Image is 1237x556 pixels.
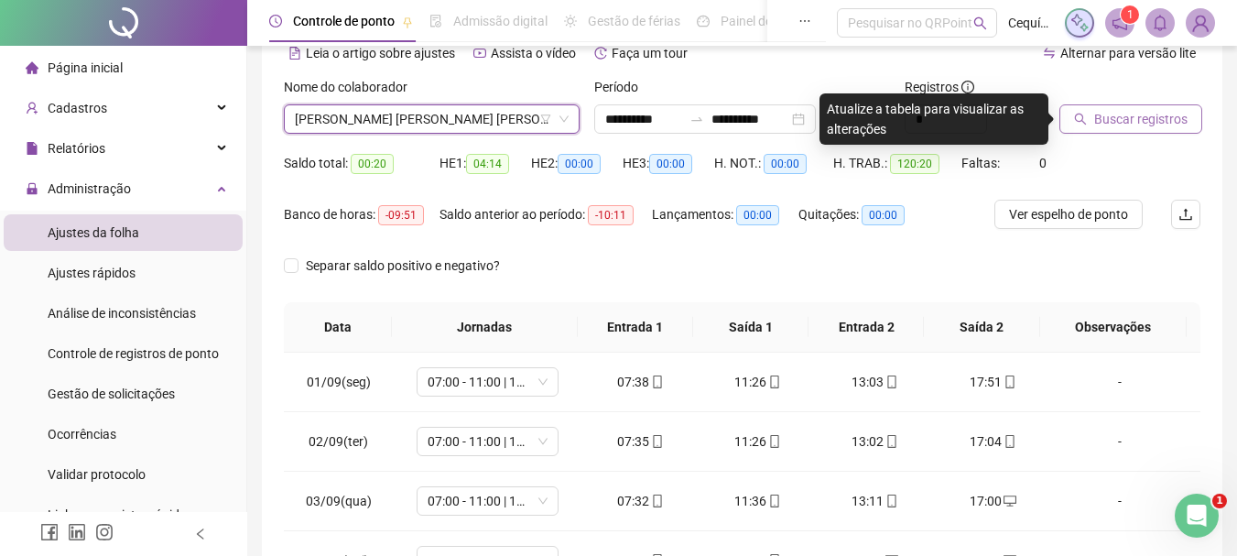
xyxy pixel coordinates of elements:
div: 07:32 [597,491,685,511]
span: 07:00 - 11:00 | 13:00 - 17:00 [428,368,548,396]
span: 07:00 - 11:00 | 13:00 - 17:00 [428,487,548,515]
span: 01/09(seg) [307,375,371,389]
span: Ocorrências [48,427,116,442]
span: history [594,47,607,60]
span: 1 [1127,8,1134,21]
span: file [26,142,38,155]
div: - [1066,372,1174,392]
span: bell [1152,15,1168,31]
span: Página inicial [48,60,123,75]
div: 07:35 [597,431,685,452]
span: mobile [1002,376,1016,388]
sup: 1 [1121,5,1139,24]
div: Atualize a tabela para visualizar as alterações [819,93,1048,145]
span: Ajustes da folha [48,225,139,240]
div: H. NOT.: [714,153,833,174]
span: filter [540,114,551,125]
span: 00:20 [351,154,394,174]
span: Validar protocolo [48,467,146,482]
span: search [973,16,987,30]
span: Administração [48,181,131,196]
span: instagram [95,523,114,541]
span: user-add [26,102,38,114]
span: mobile [766,376,781,388]
span: 1 [1212,494,1227,508]
label: Período [594,77,650,97]
span: -09:51 [378,205,424,225]
th: Saída 1 [693,302,808,353]
span: mobile [766,495,781,507]
div: 11:26 [714,431,802,452]
span: mobile [884,435,898,448]
div: Quitações: [798,204,927,225]
span: 0 [1039,156,1047,170]
span: Leia o artigo sobre ajustes [306,46,455,60]
span: pushpin [402,16,413,27]
th: Entrada 2 [808,302,924,353]
span: lock [26,182,38,195]
span: left [194,528,207,540]
img: sparkle-icon.fc2bf0ac1784a2077858766a79e2daf3.svg [1069,13,1090,33]
th: Saída 2 [924,302,1039,353]
span: Faltas: [961,156,1003,170]
span: Admissão digital [453,14,548,28]
th: Entrada 1 [578,302,693,353]
span: mobile [884,376,898,388]
span: info-circle [961,81,974,93]
span: clock-circle [269,15,282,27]
span: to [689,112,704,126]
div: 13:11 [831,491,919,511]
span: home [26,61,38,74]
th: Observações [1040,302,1187,353]
span: Ajustes rápidos [48,266,136,280]
span: Cequímica [1008,13,1054,33]
span: notification [1112,15,1128,31]
span: file-text [288,47,301,60]
span: mobile [649,376,664,388]
span: mobile [884,495,898,507]
span: 00:00 [736,205,779,225]
div: Saldo total: [284,153,439,174]
button: Buscar registros [1059,104,1202,134]
div: HE 2: [531,153,623,174]
span: desktop [1002,495,1016,507]
div: Banco de horas: [284,204,439,225]
div: 17:04 [949,431,1036,452]
span: Registros [905,77,974,97]
div: 17:51 [949,372,1036,392]
div: HE 1: [439,153,531,174]
div: H. TRAB.: [833,153,961,174]
span: Gestão de férias [588,14,680,28]
span: upload [1178,207,1193,222]
span: mobile [1002,435,1016,448]
span: Análise de inconsistências [48,306,196,321]
span: mobile [649,435,664,448]
iframe: Intercom live chat [1175,494,1219,538]
th: Data [284,302,392,353]
img: 90865 [1187,9,1214,37]
div: 13:03 [831,372,919,392]
div: 11:36 [714,491,802,511]
span: sun [564,15,577,27]
div: - [1066,491,1174,511]
span: swap-right [689,112,704,126]
span: Relatórios [48,141,105,156]
span: 00:00 [649,154,692,174]
span: Faça um tour [612,46,688,60]
span: -10:11 [588,205,634,225]
div: 11:26 [714,372,802,392]
span: 00:00 [764,154,807,174]
span: swap [1043,47,1056,60]
span: Gestão de solicitações [48,387,175,401]
span: file-done [429,15,442,27]
span: Observações [1055,317,1172,337]
span: mobile [649,495,664,507]
button: Ver espelho de ponto [994,200,1143,229]
span: Cadastros [48,101,107,115]
span: facebook [40,523,59,541]
span: Link para registro rápido [48,507,187,522]
span: 00:00 [862,205,905,225]
span: dashboard [697,15,710,27]
span: 03/09(qua) [306,494,372,508]
span: Ver espelho de ponto [1009,204,1128,224]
